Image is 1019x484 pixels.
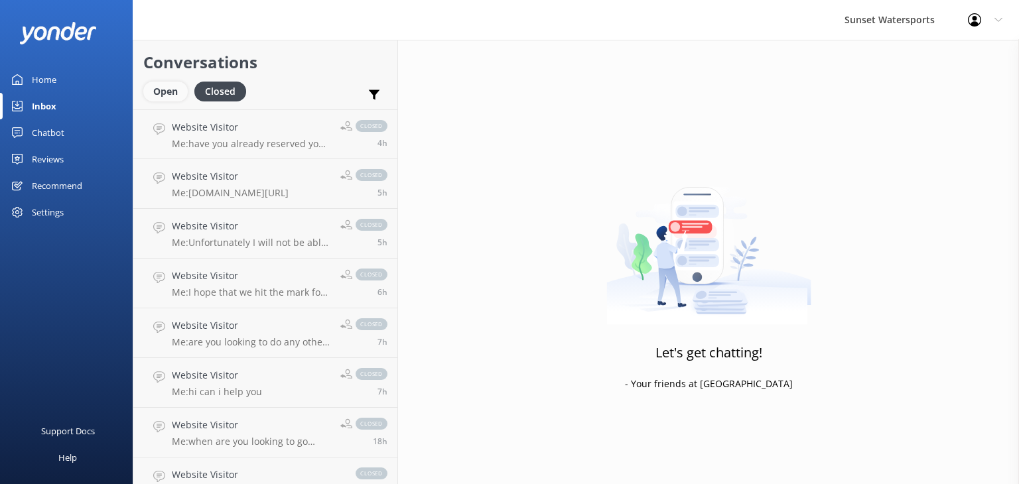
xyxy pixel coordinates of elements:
span: closed [356,269,387,280]
span: 09:50am 15-Aug-2025 (UTC -05:00) America/Cancun [377,137,387,149]
div: Chatbot [32,119,64,146]
span: closed [356,169,387,181]
h4: Website Visitor [172,418,330,432]
div: Closed [194,82,246,101]
p: Me: [DOMAIN_NAME][URL] [172,187,289,199]
div: Settings [32,199,64,225]
p: - Your friends at [GEOGRAPHIC_DATA] [625,377,793,391]
a: Website VisitorMe:are you looking to do any other activities? You can get our discount rates on S... [133,308,397,358]
div: Reviews [32,146,64,172]
a: Website VisitorMe:when are you looking to go [MEDICAL_DATA] - I can assist with the booking and c... [133,408,397,457]
span: 08:15pm 14-Aug-2025 (UTC -05:00) America/Cancun [373,436,387,447]
div: Recommend [32,172,82,199]
div: Home [32,66,56,93]
span: closed [356,318,387,330]
a: Website VisitorMe:Unfortunately I will not be able to modify that reservation as it is for [DATE]... [133,209,397,259]
a: Closed [194,84,253,98]
h4: Website Visitor [172,219,330,233]
p: Me: hi can i help you [172,386,262,398]
span: closed [356,467,387,479]
div: Help [58,444,77,471]
span: 08:39am 15-Aug-2025 (UTC -05:00) America/Cancun [377,286,387,298]
div: Support Docs [41,418,95,444]
img: artwork of a man stealing a conversation from at giant smartphone [606,159,811,325]
a: Website VisitorMe:have you already reserved your tripclosed4h [133,109,397,159]
h4: Website Visitor [172,368,262,383]
span: 07:18am 15-Aug-2025 (UTC -05:00) America/Cancun [377,386,387,397]
div: Inbox [32,93,56,119]
p: Me: are you looking to do any other activities? You can get our discount rates on Sunset Cruises,... [172,336,330,348]
a: Open [143,84,194,98]
span: 07:30am 15-Aug-2025 (UTC -05:00) America/Cancun [377,336,387,347]
a: Website VisitorMe:hi can i help youclosed7h [133,358,397,408]
div: Open [143,82,188,101]
span: 08:54am 15-Aug-2025 (UTC -05:00) America/Cancun [377,237,387,248]
a: Website VisitorMe:I hope that we hit the mark for you. How was everything?closed6h [133,259,397,308]
p: Me: when are you looking to go [MEDICAL_DATA] - I can assist with the booking and customize the b... [172,436,330,448]
h2: Conversations [143,50,387,75]
h4: Website Visitor [172,169,289,184]
span: 09:14am 15-Aug-2025 (UTC -05:00) America/Cancun [377,187,387,198]
h4: Website Visitor [172,467,342,482]
span: closed [356,418,387,430]
span: closed [356,219,387,231]
h4: Website Visitor [172,318,330,333]
p: Me: I hope that we hit the mark for you. How was everything? [172,286,330,298]
img: yonder-white-logo.png [20,22,96,44]
h4: Website Visitor [172,269,330,283]
h4: Website Visitor [172,120,330,135]
a: Website VisitorMe:[DOMAIN_NAME][URL]closed5h [133,159,397,209]
span: closed [356,368,387,380]
h3: Let's get chatting! [655,342,762,363]
p: Me: Unfortunately I will not be able to modify that reservation as it is for [DATE] and you had b... [172,237,330,249]
span: closed [356,120,387,132]
p: Me: have you already reserved your trip [172,138,330,150]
